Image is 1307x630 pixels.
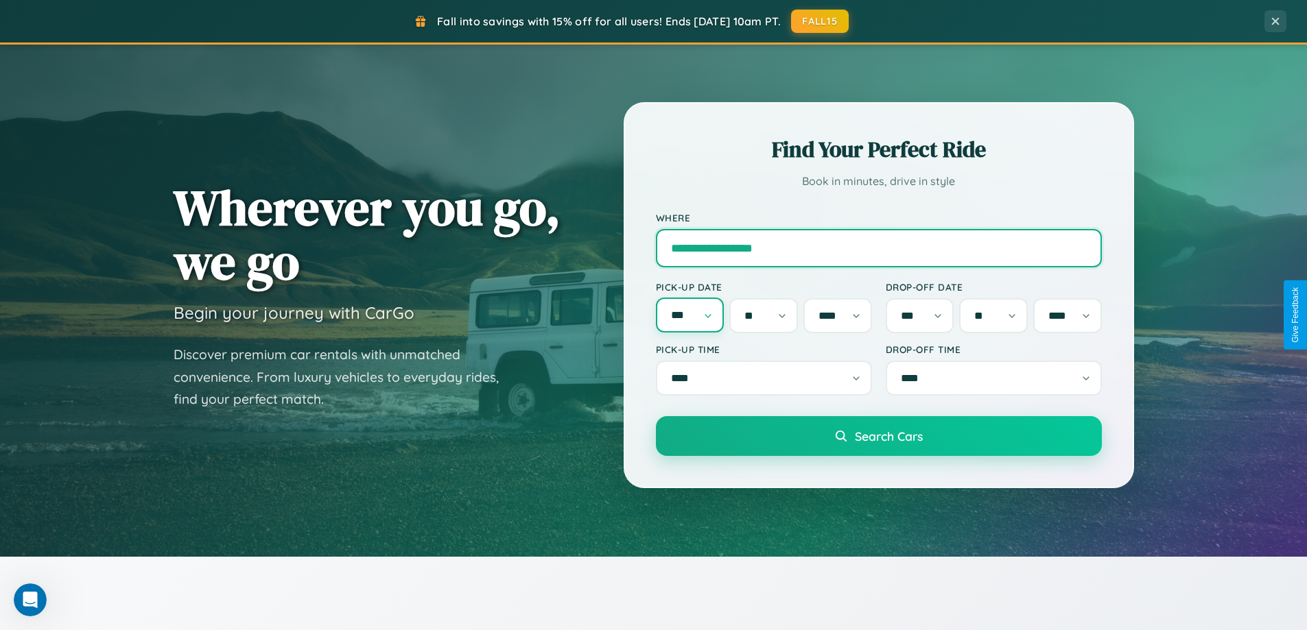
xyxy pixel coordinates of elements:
[656,134,1102,165] h2: Find Your Perfect Ride
[14,583,47,616] iframe: Intercom live chat
[855,428,923,444] span: Search Cars
[174,343,517,411] p: Discover premium car rentals with unmatched convenience. From luxury vehicles to everyday rides, ...
[656,212,1102,223] label: Where
[656,343,872,355] label: Pick-up Time
[174,180,561,289] h1: Wherever you go, we go
[791,10,849,33] button: FALL15
[656,281,872,293] label: Pick-up Date
[656,416,1102,456] button: Search Cars
[174,302,414,323] h3: Begin your journey with CarGo
[886,281,1102,293] label: Drop-off Date
[886,343,1102,355] label: Drop-off Time
[1291,287,1300,343] div: Give Feedback
[437,14,781,28] span: Fall into savings with 15% off for all users! Ends [DATE] 10am PT.
[656,171,1102,191] p: Book in minutes, drive in style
